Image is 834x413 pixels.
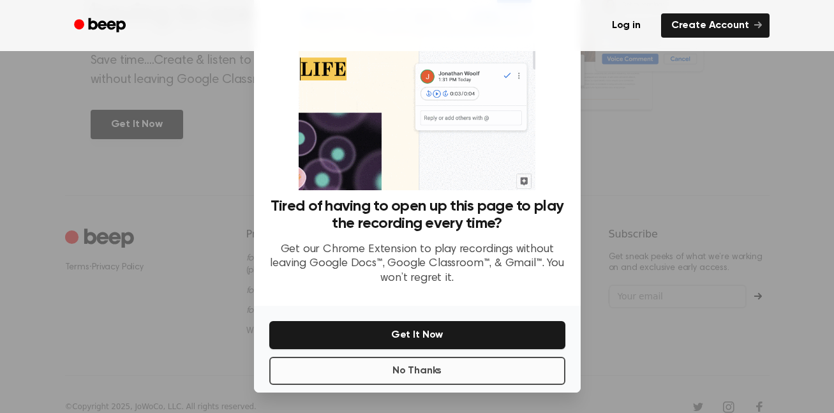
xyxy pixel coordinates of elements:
[65,13,137,38] a: Beep
[269,198,565,232] h3: Tired of having to open up this page to play the recording every time?
[661,13,770,38] a: Create Account
[269,243,565,286] p: Get our Chrome Extension to play recordings without leaving Google Docs™, Google Classroom™, & Gm...
[269,357,565,385] button: No Thanks
[599,11,653,40] a: Log in
[269,321,565,349] button: Get It Now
